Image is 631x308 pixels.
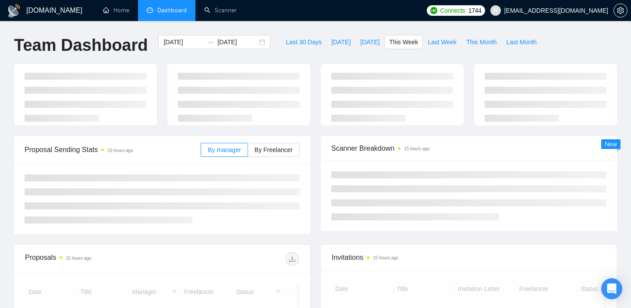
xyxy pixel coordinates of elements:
[601,278,622,299] div: Open Intercom Messenger
[25,252,162,266] div: Proposals
[204,7,237,14] a: searchScanner
[25,144,201,155] span: Proposal Sending Stats
[281,35,326,49] button: Last 30 Days
[207,39,214,46] span: swap-right
[255,146,293,153] span: By Freelancer
[360,37,379,47] span: [DATE]
[614,7,627,14] span: setting
[103,7,129,14] a: homeHome
[14,35,148,56] h1: Team Dashboard
[208,146,241,153] span: By manager
[373,255,398,260] time: 15 hours ago
[461,35,501,49] button: This Month
[163,37,203,47] input: Start date
[326,35,355,49] button: [DATE]
[430,7,437,14] img: upwork-logo.png
[217,37,257,47] input: End date
[389,37,418,47] span: This Week
[440,6,466,15] span: Connects:
[107,148,133,153] time: 15 hours ago
[605,141,617,148] span: New
[466,37,496,47] span: This Month
[404,146,429,151] time: 15 hours ago
[157,7,187,14] span: Dashboard
[207,39,214,46] span: to
[468,6,482,15] span: 1744
[423,35,461,49] button: Last Week
[613,7,627,14] a: setting
[506,37,536,47] span: Last Month
[613,4,627,18] button: setting
[501,35,541,49] button: Last Month
[286,37,322,47] span: Last 30 Days
[428,37,457,47] span: Last Week
[384,35,423,49] button: This Week
[331,37,351,47] span: [DATE]
[332,252,606,263] span: Invitations
[331,143,606,154] span: Scanner Breakdown
[355,35,384,49] button: [DATE]
[493,7,499,14] span: user
[147,7,153,13] span: dashboard
[7,4,21,18] img: logo
[66,256,91,261] time: 15 hours ago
